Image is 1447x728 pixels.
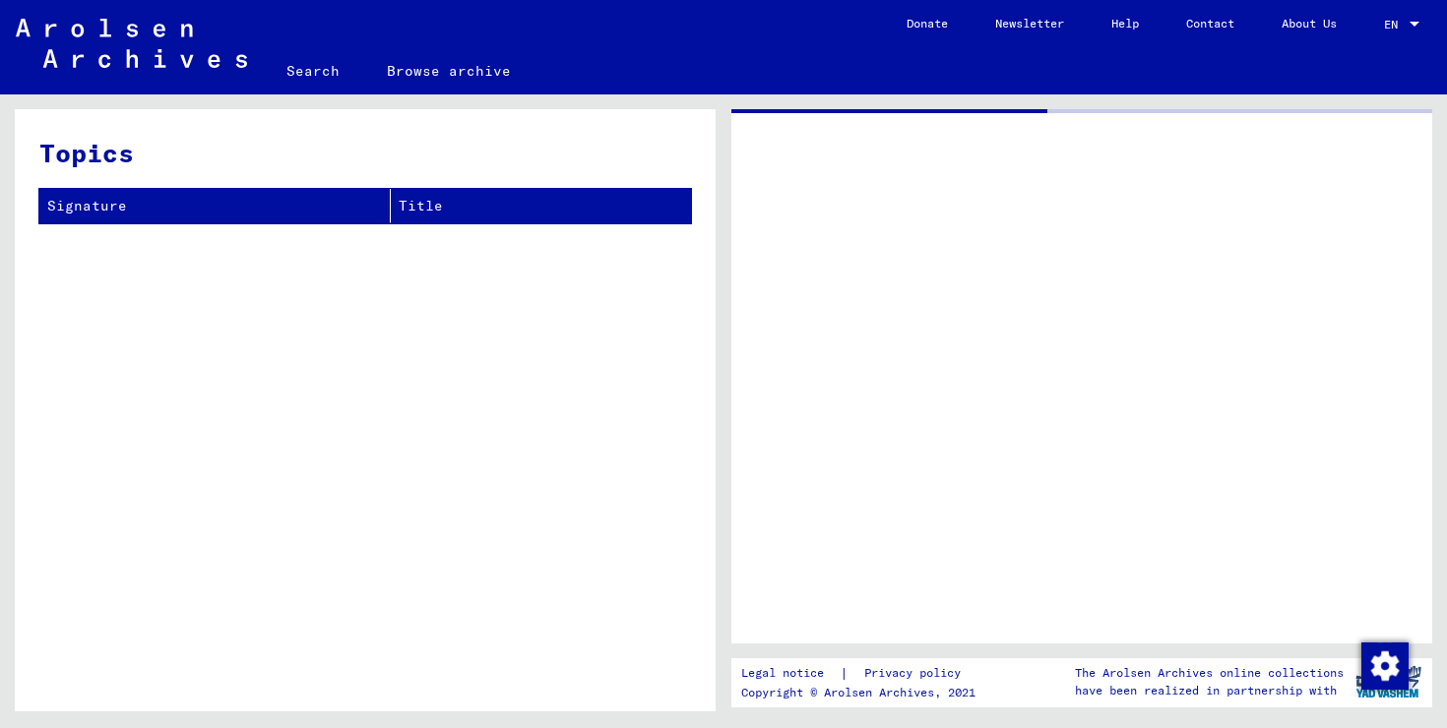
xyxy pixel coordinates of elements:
p: Copyright © Arolsen Archives, 2021 [741,684,984,701]
a: Privacy policy [849,663,984,684]
span: EN [1384,18,1406,31]
img: Arolsen_neg.svg [16,19,247,68]
h3: Topics [39,134,690,172]
div: | [741,663,984,684]
a: Search [263,47,363,94]
th: Title [391,189,691,223]
p: have been realized in partnership with [1075,682,1344,699]
a: Legal notice [741,663,840,684]
img: Change consent [1361,642,1409,690]
th: Signature [39,189,391,223]
p: The Arolsen Archives online collections [1075,664,1344,682]
a: Browse archive [363,47,535,94]
img: yv_logo.png [1352,657,1425,706]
